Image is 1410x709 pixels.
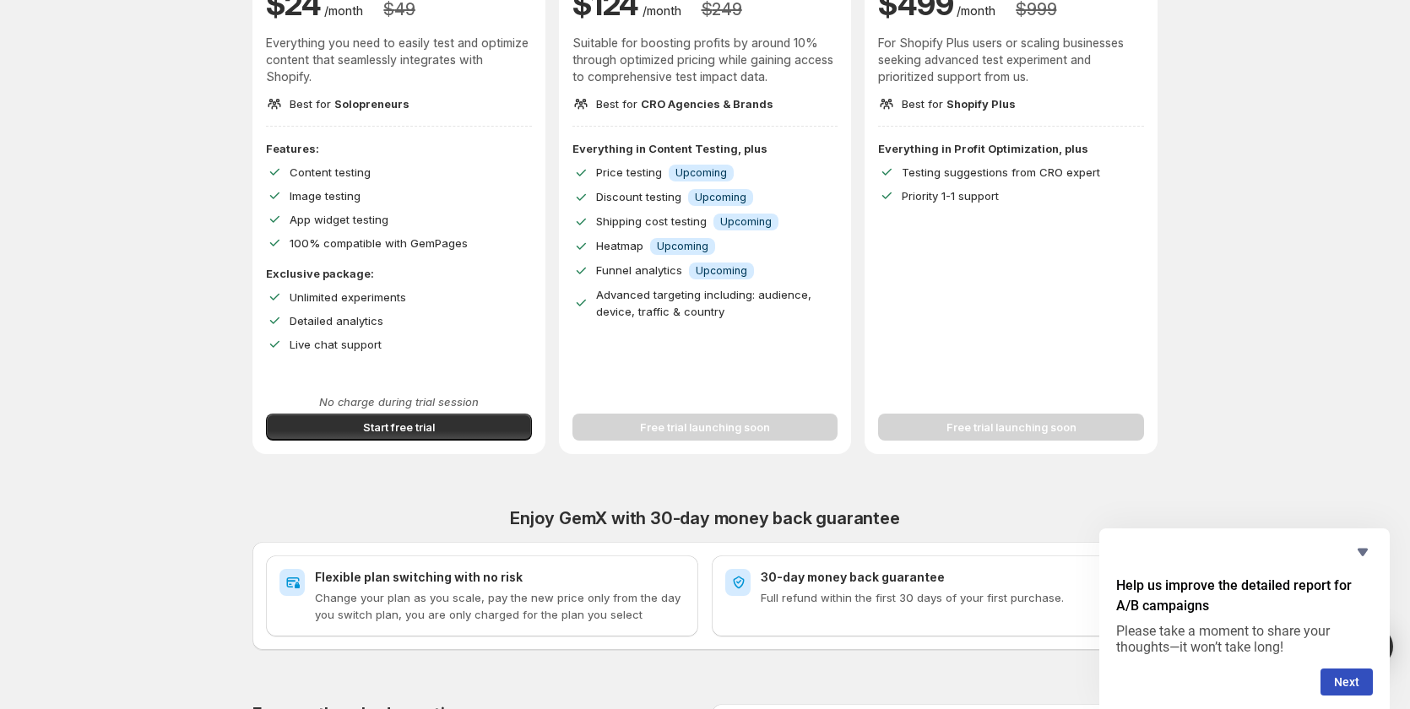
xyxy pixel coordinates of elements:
[596,165,662,179] span: Price testing
[596,263,682,277] span: Funnel analytics
[252,508,1158,528] h2: Enjoy GemX with 30-day money back guarantee
[266,393,532,410] p: No charge during trial session
[315,589,685,623] p: Change your plan as you scale, pay the new price only from the day you switch plan, you are only ...
[334,97,409,111] span: Solopreneurs
[957,3,995,19] p: /month
[1353,542,1373,562] button: Hide survey
[290,213,388,226] span: App widget testing
[596,239,643,252] span: Heatmap
[643,3,681,19] p: /month
[946,97,1016,111] span: Shopify Plus
[761,569,1131,586] h2: 30-day money back guarantee
[641,97,773,111] span: CRO Agencies & Brands
[266,140,532,157] p: Features:
[363,419,435,436] span: Start free trial
[878,140,1144,157] p: Everything in Profit Optimization, plus
[1116,623,1373,655] p: Please take a moment to share your thoughts—it won’t take long!
[902,95,1016,112] p: Best for
[695,191,746,204] span: Upcoming
[696,264,747,278] span: Upcoming
[675,166,727,180] span: Upcoming
[266,35,532,85] p: Everything you need to easily test and optimize content that seamlessly integrates with Shopify.
[902,189,999,203] span: Priority 1-1 support
[878,35,1144,85] p: For Shopify Plus users or scaling businesses seeking advanced test experiment and prioritized sup...
[902,165,1100,179] span: Testing suggestions from CRO expert
[720,215,772,229] span: Upcoming
[1116,576,1373,616] h2: Help us improve the detailed report for A/B campaigns
[657,240,708,253] span: Upcoming
[266,265,532,282] p: Exclusive package:
[324,3,363,19] p: /month
[572,140,838,157] p: Everything in Content Testing, plus
[596,288,811,318] span: Advanced targeting including: audience, device, traffic & country
[596,214,707,228] span: Shipping cost testing
[315,569,685,586] h2: Flexible plan switching with no risk
[596,95,773,112] p: Best for
[1116,542,1373,695] div: Help us improve the detailed report for A/B campaigns
[596,190,681,203] span: Discount testing
[1321,668,1373,695] button: Next question
[572,35,838,85] p: Suitable for boosting profits by around 10% through optimized pricing while gaining access to com...
[761,589,1131,606] p: Full refund within the first 30 days of your first purchase.
[290,236,468,250] span: 100% compatible with GemPages
[290,338,382,351] span: Live chat support
[290,290,406,304] span: Unlimited experiments
[290,95,409,112] p: Best for
[266,414,532,441] button: Start free trial
[290,165,371,179] span: Content testing
[290,314,383,327] span: Detailed analytics
[290,189,361,203] span: Image testing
